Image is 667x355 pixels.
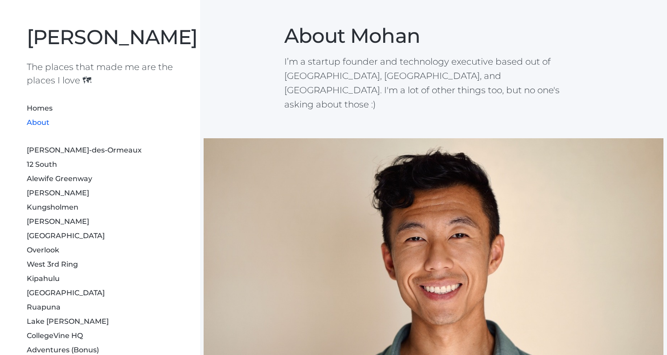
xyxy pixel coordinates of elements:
[27,317,109,326] a: Lake [PERSON_NAME]
[27,160,57,169] a: 12 South
[27,303,61,311] a: Ruapuna
[27,60,173,87] h1: The places that made me are the places I love 🗺
[284,54,583,111] p: I’m a startup founder and technology executive based out of [GEOGRAPHIC_DATA], [GEOGRAPHIC_DATA],...
[27,146,142,154] a: [PERSON_NAME]-des-Ormeaux
[27,203,78,211] a: Kungsholmen
[27,231,105,240] a: [GEOGRAPHIC_DATA]
[27,25,197,49] a: [PERSON_NAME]
[27,174,92,183] a: Alewife Greenway
[27,260,78,268] a: West 3rd Ring
[27,104,53,112] a: Homes
[27,217,89,226] a: [PERSON_NAME]
[27,274,60,283] a: Kipahulu
[27,289,105,297] a: [GEOGRAPHIC_DATA]
[27,346,99,354] a: Adventures (Bonus)
[284,24,583,48] h1: About Mohan
[27,189,89,197] a: [PERSON_NAME]
[27,331,83,340] a: CollegeVine HQ
[27,118,49,127] a: About
[27,246,59,254] a: Overlook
